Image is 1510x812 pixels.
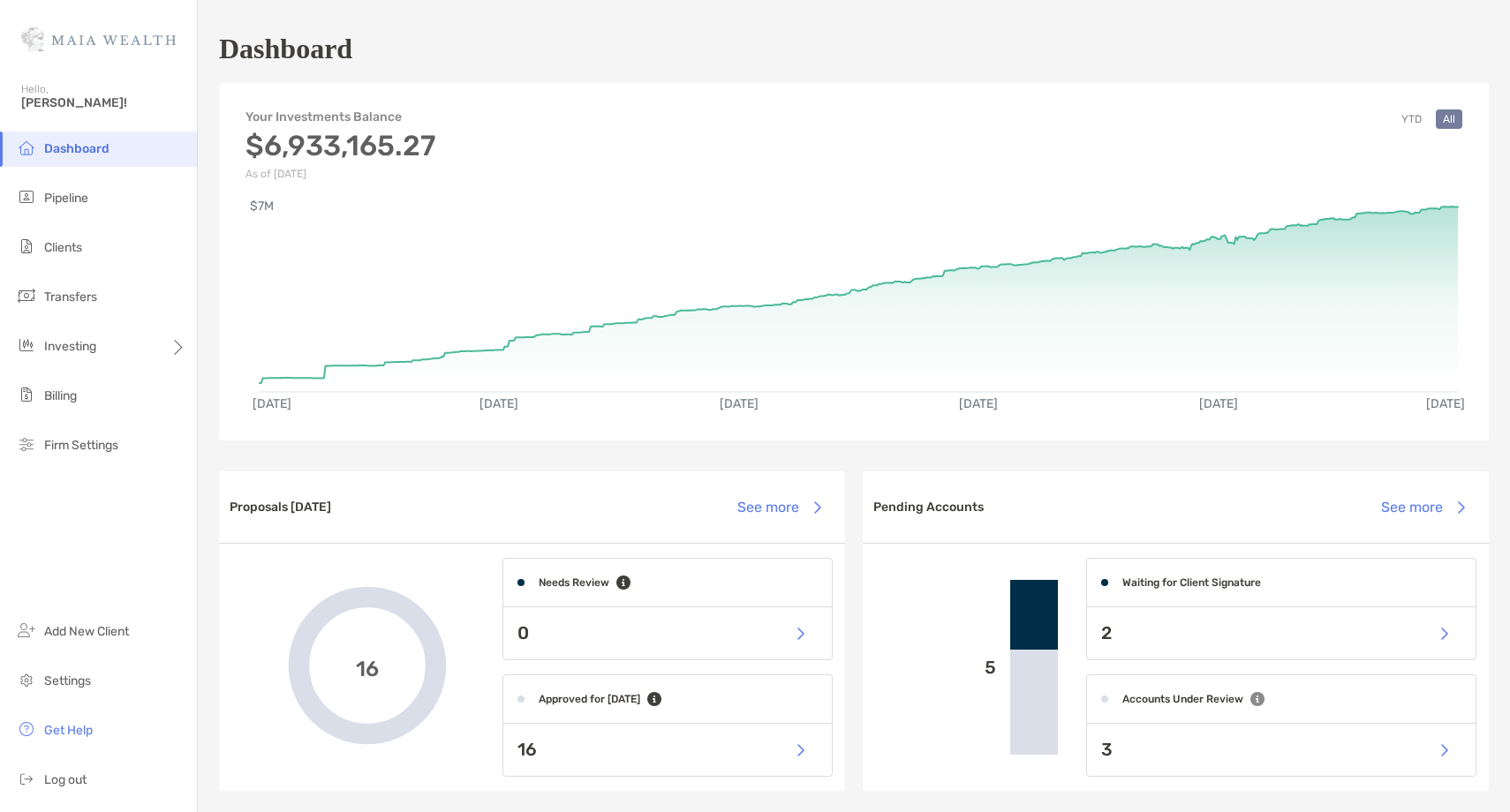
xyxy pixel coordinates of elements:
[873,500,984,515] h3: Pending Accounts
[16,186,37,207] img: pipeline icon
[250,199,274,214] text: $7M
[1426,396,1465,411] text: [DATE]
[44,339,96,354] span: Investing
[479,396,518,411] text: [DATE]
[1367,488,1478,527] button: See more
[1199,396,1238,411] text: [DATE]
[539,576,609,589] h4: Needs Review
[44,438,118,453] span: Firm Settings
[16,236,37,257] img: clients icon
[44,673,91,688] span: Settings
[44,141,109,156] span: Dashboard
[16,620,37,641] img: add_new_client icon
[517,739,537,761] p: 16
[16,335,37,356] img: investing icon
[21,7,176,71] img: Zoe Logo
[16,718,37,740] img: get-help icon
[44,191,88,206] span: Pipeline
[44,624,129,639] span: Add New Client
[245,109,435,124] h4: Your Investments Balance
[1394,109,1429,129] button: YTD
[517,622,529,644] p: 0
[44,289,97,304] span: Transfers
[16,669,37,690] img: settings icon
[356,653,379,679] span: 16
[959,396,998,411] text: [DATE]
[539,693,640,705] h4: Approved for [DATE]
[720,396,759,411] text: [DATE]
[1101,622,1112,644] p: 2
[245,168,435,180] p: As of [DATE]
[723,488,834,527] button: See more
[230,500,331,515] h3: Proposals [DATE]
[44,388,77,403] span: Billing
[44,772,87,787] span: Log out
[1122,576,1261,589] h4: Waiting for Client Signature
[1101,739,1113,761] p: 3
[219,33,352,65] h1: Dashboard
[44,240,82,255] span: Clients
[1436,109,1462,129] button: All
[245,129,435,162] h3: $6,933,165.27
[877,657,996,679] p: 5
[1122,693,1243,705] h4: Accounts Under Review
[21,95,186,110] span: [PERSON_NAME]!
[16,137,37,158] img: dashboard icon
[16,384,37,405] img: billing icon
[16,285,37,306] img: transfers icon
[16,768,37,789] img: logout icon
[44,723,93,738] span: Get Help
[253,396,291,411] text: [DATE]
[16,433,37,455] img: firm-settings icon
